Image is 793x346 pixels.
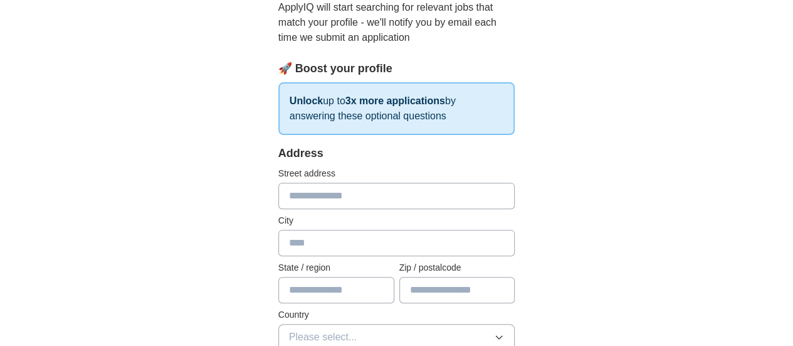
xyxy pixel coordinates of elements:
[278,167,515,180] label: Street address
[399,261,515,274] label: Zip / postalcode
[289,330,357,345] span: Please select...
[278,60,515,77] div: 🚀 Boost your profile
[278,308,515,322] label: Country
[278,214,515,227] label: City
[345,95,445,106] strong: 3x more applications
[278,82,515,135] p: up to by answering these optional questions
[290,95,323,106] strong: Unlock
[278,145,515,162] div: Address
[278,261,394,274] label: State / region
